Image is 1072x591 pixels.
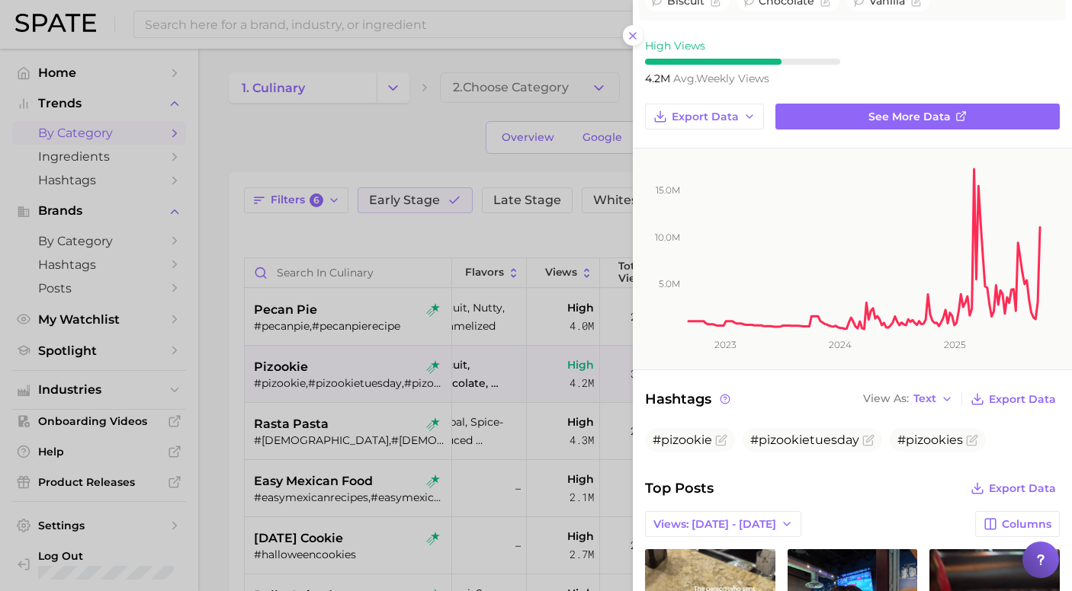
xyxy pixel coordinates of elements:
button: Export Data [967,388,1060,410]
span: #pizookies [897,433,963,447]
button: Flag as miscategorized or irrelevant [715,434,727,446]
span: Export Data [989,482,1056,495]
tspan: 5.0m [659,278,680,289]
span: Columns [1002,518,1051,531]
button: Export Data [967,478,1060,499]
button: View AsText [859,389,957,409]
span: Hashtags [645,388,733,410]
span: #pizookie [653,433,712,447]
span: Text [913,395,936,403]
div: 7 / 10 [645,59,840,65]
a: See more data [775,104,1060,129]
tspan: 2023 [714,339,737,350]
tspan: 10.0m [655,232,680,243]
button: Columns [975,511,1060,537]
div: High Views [645,39,840,53]
span: Views: [DATE] - [DATE] [653,518,776,531]
tspan: 2024 [829,339,852,350]
button: Flag as miscategorized or irrelevant [862,434,875,446]
tspan: 15.0m [656,184,680,196]
button: Views: [DATE] - [DATE] [645,511,801,537]
button: Flag as miscategorized or irrelevant [966,434,978,446]
button: Export Data [645,104,764,129]
span: View As [863,395,909,403]
abbr: average [673,72,696,85]
span: See more data [868,110,951,123]
span: 4.2m [645,72,673,85]
span: #pizookietuesday [750,433,859,447]
span: Export Data [989,393,1056,406]
tspan: 2025 [944,339,966,350]
span: weekly views [673,72,769,85]
span: Top Posts [645,478,714,499]
span: Export Data [672,110,739,123]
